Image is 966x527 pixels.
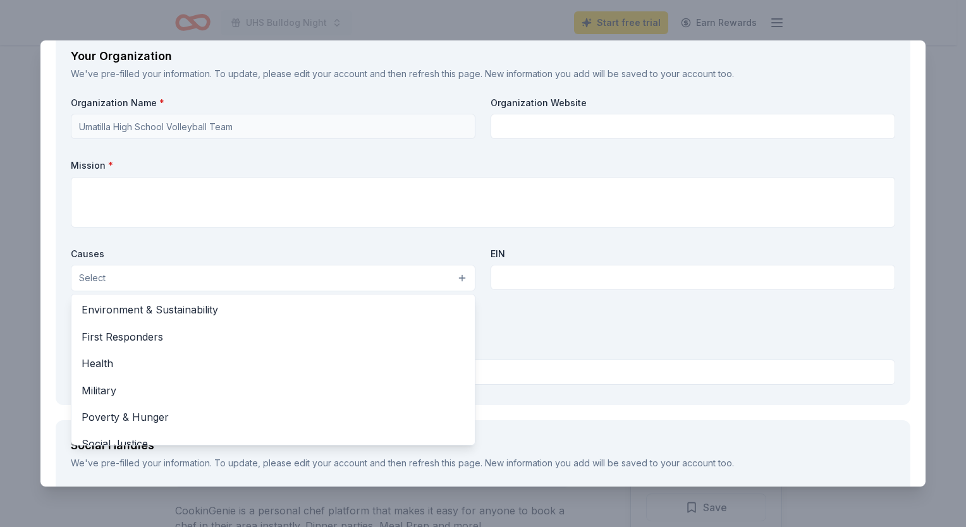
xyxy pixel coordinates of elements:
span: Environment & Sustainability [82,301,465,318]
span: Poverty & Hunger [82,409,465,425]
button: Select [71,265,475,291]
span: Military [82,382,465,399]
span: Health [82,355,465,372]
span: Social Justice [82,435,465,452]
span: Select [79,270,106,286]
span: First Responders [82,329,465,345]
div: Select [71,294,475,445]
